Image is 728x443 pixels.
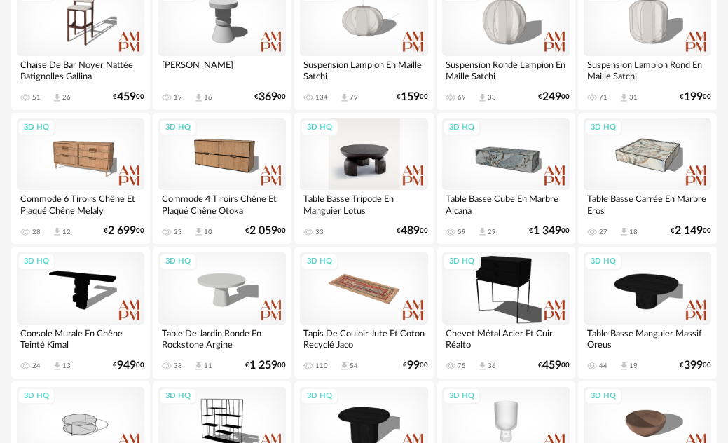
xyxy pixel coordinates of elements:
span: 949 [117,361,136,370]
div: 19 [174,93,182,102]
span: Download icon [52,226,62,237]
div: 3D HQ [584,388,622,405]
div: 3D HQ [301,388,338,405]
div: € 00 [538,93,570,102]
span: 489 [401,226,420,236]
div: € 00 [680,361,711,370]
div: 3D HQ [18,119,55,137]
div: 3D HQ [584,119,622,137]
span: 159 [401,93,420,102]
div: € 00 [538,361,570,370]
div: Table Basse Cube En Marbre Alcana [442,190,570,218]
div: 28 [32,228,41,236]
div: 79 [350,93,358,102]
div: 69 [458,93,466,102]
div: 33 [488,93,496,102]
span: Download icon [619,226,629,237]
a: 3D HQ Commode 4 Tiroirs Chêne Et Plaqué Chêne Otoka 23 Download icon 10 €2 05900 [153,113,291,244]
a: 3D HQ Commode 6 Tiroirs Chêne Et Plaqué Chêne Melaly 28 Download icon 12 €2 69900 [11,113,150,244]
div: Suspension Lampion Rond En Maille Satchi [584,56,711,84]
span: Download icon [193,93,204,103]
a: 3D HQ Chevet Métal Acier Et Cuir Réalto 75 Download icon 36 €45900 [437,247,575,378]
div: 75 [458,362,466,370]
div: € 00 [529,226,570,236]
div: 24 [32,362,41,370]
div: Suspension Lampion En Maille Satchi [300,56,427,84]
div: 3D HQ [443,119,481,137]
span: 459 [542,361,561,370]
div: € 00 [403,361,428,370]
a: 3D HQ Console Murale En Chêne Teinté Kimal 24 Download icon 13 €94900 [11,247,150,378]
div: 23 [174,228,182,236]
span: Download icon [52,93,62,103]
div: € 00 [113,361,144,370]
div: 3D HQ [584,253,622,271]
span: Download icon [477,93,488,103]
div: € 00 [397,93,428,102]
div: Commode 6 Tiroirs Chêne Et Plaqué Chêne Melaly [17,190,144,218]
span: 399 [684,361,703,370]
span: 369 [259,93,277,102]
div: 3D HQ [301,253,338,271]
div: Console Murale En Chêne Teinté Kimal [17,325,144,353]
span: Download icon [477,361,488,372]
span: 1 259 [249,361,277,370]
div: Table De Jardin Ronde En Rockstone Argine [158,325,286,353]
div: 16 [204,93,212,102]
div: 3D HQ [159,253,197,271]
a: 3D HQ Tapis De Couloir Jute Et Coton Recyclé Jaco 110 Download icon 54 €9900 [294,247,433,378]
div: € 00 [680,93,711,102]
div: Chaise De Bar Noyer Nattée Batignolles Gallina [17,56,144,84]
div: 54 [350,362,358,370]
div: 38 [174,362,182,370]
div: 29 [488,228,496,236]
div: Chevet Métal Acier Et Cuir Réalto [442,325,570,353]
a: 3D HQ Table Basse Cube En Marbre Alcana 59 Download icon 29 €1 34900 [437,113,575,244]
span: 1 349 [533,226,561,236]
div: 134 [315,93,328,102]
div: 10 [204,228,212,236]
div: 71 [599,93,607,102]
span: 199 [684,93,703,102]
div: Suspension Ronde Lampion En Maille Satchi [442,56,570,84]
a: 3D HQ Table De Jardin Ronde En Rockstone Argine 38 Download icon 11 €1 25900 [153,247,291,378]
div: 3D HQ [18,253,55,271]
span: 459 [117,93,136,102]
div: 18 [629,228,638,236]
a: 3D HQ Table Basse Manguier Massif Oreus 44 Download icon 19 €39900 [578,247,717,378]
div: 19 [629,362,638,370]
div: 110 [315,362,328,370]
div: 3D HQ [443,388,481,405]
div: 11 [204,362,212,370]
div: € 00 [671,226,711,236]
div: 26 [62,93,71,102]
div: € 00 [254,93,286,102]
div: 51 [32,93,41,102]
div: Table Basse Tripode En Manguier Lotus [300,190,427,218]
div: [PERSON_NAME] [158,56,286,84]
div: 33 [315,228,324,236]
div: 3D HQ [18,388,55,405]
div: 13 [62,362,71,370]
div: Commode 4 Tiroirs Chêne Et Plaqué Chêne Otoka [158,190,286,218]
span: Download icon [193,361,204,372]
span: Download icon [477,226,488,237]
div: 27 [599,228,607,236]
div: 31 [629,93,638,102]
div: 3D HQ [159,119,197,137]
div: Table Basse Manguier Massif Oreus [584,325,711,353]
div: 12 [62,228,71,236]
div: 36 [488,362,496,370]
div: 44 [599,362,607,370]
div: Tapis De Couloir Jute Et Coton Recyclé Jaco [300,325,427,353]
div: € 00 [113,93,144,102]
span: 2 149 [675,226,703,236]
div: € 00 [104,226,144,236]
span: Download icon [52,361,62,372]
span: Download icon [339,361,350,372]
span: Download icon [619,361,629,372]
div: € 00 [245,361,286,370]
a: 3D HQ Table Basse Tripode En Manguier Lotus 33 €48900 [294,113,433,244]
div: € 00 [397,226,428,236]
div: 3D HQ [301,119,338,137]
